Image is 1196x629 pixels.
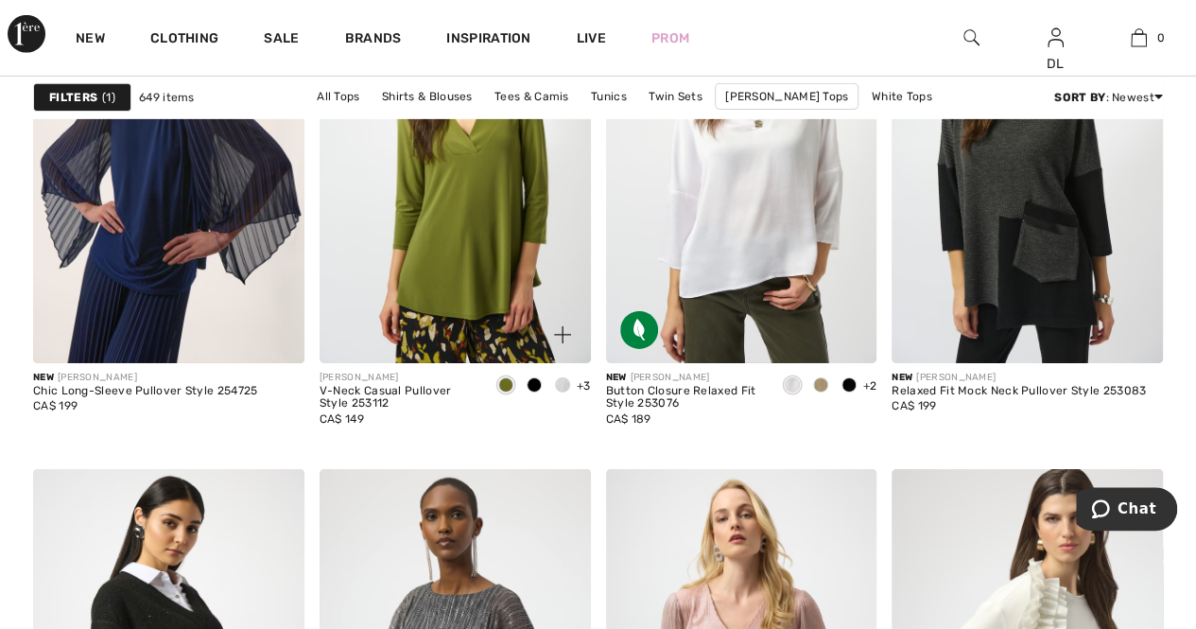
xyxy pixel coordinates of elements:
span: Inspiration [446,30,530,50]
span: 649 items [139,89,195,106]
a: Sale [264,30,299,50]
a: Tunics [581,84,636,109]
img: My Bag [1131,26,1147,49]
div: [PERSON_NAME] [33,371,257,385]
strong: Sort By [1054,91,1105,104]
span: CA$ 189 [606,412,651,426]
div: [PERSON_NAME] [320,371,477,385]
div: Relaxed Fit Mock Neck Pullover Style 253083 [892,385,1146,398]
a: Twin Sets [639,84,712,109]
span: 0 [1156,29,1164,46]
div: Button Closure Relaxed Fit Style 253076 [606,385,763,411]
div: Vanilla 30 [548,371,577,402]
img: My Info [1048,26,1064,49]
div: Vanilla 30 [778,371,806,402]
img: Sustainable Fabric [620,311,658,349]
a: Prom [651,28,689,48]
a: Shirts & Blouses [373,84,482,109]
span: New [892,372,912,383]
span: CA$ 199 [892,399,936,412]
a: Clothing [150,30,218,50]
a: New [76,30,105,50]
img: search the website [963,26,979,49]
a: Black Tops [512,110,591,134]
div: V-Neck Casual Pullover Style 253112 [320,385,477,411]
div: DL [1014,54,1097,74]
span: CA$ 149 [320,412,364,426]
a: [PERSON_NAME] Tops [594,110,736,134]
a: [PERSON_NAME] Tops [715,83,858,110]
img: plus_v2.svg [554,326,571,343]
a: White Tops [862,84,942,109]
span: CA$ 199 [33,399,78,412]
iframe: Opens a widget where you can chat to one of our agents [1076,487,1177,534]
a: Live [577,28,606,48]
div: Black [835,371,863,402]
div: : Newest [1054,89,1163,106]
strong: Filters [49,89,97,106]
div: [PERSON_NAME] [892,371,1146,385]
span: +2 [863,379,877,393]
a: All Tops [307,84,369,109]
div: Java [806,371,835,402]
img: 1ère Avenue [8,15,45,53]
div: Artichoke [492,371,520,402]
span: New [33,372,54,383]
div: [PERSON_NAME] [606,371,763,385]
span: 1 [102,89,115,106]
a: 0 [1098,26,1180,49]
span: New [606,372,627,383]
div: Black [520,371,548,402]
a: Brands [345,30,402,50]
span: +3 [577,379,591,393]
a: Tees & Camis [485,84,579,109]
a: Sign In [1048,28,1064,46]
div: Chic Long-Sleeve Pullover Style 254725 [33,385,257,398]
